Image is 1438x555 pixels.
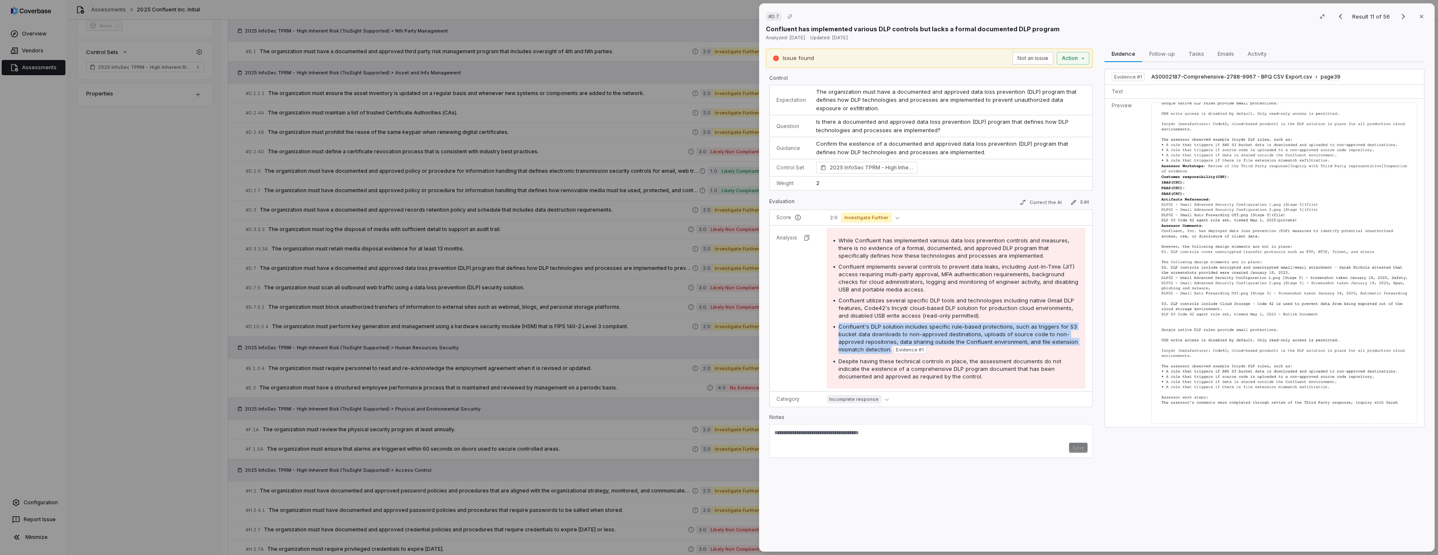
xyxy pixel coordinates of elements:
span: 2 [816,180,819,186]
span: Confluent's DLP solution includes specific rule-based protections, such as triggers for S3 bucket... [838,323,1078,353]
span: The organization must have a documented and approved data loss prevention (DLP) program that defi... [816,88,1078,112]
p: Control [769,75,1093,85]
span: Is there a documented and approved data loss prevention (DLP) program that defines how DLP techno... [816,118,1070,133]
span: Evidence # 1 [1114,73,1142,80]
span: Investigate Further [841,212,892,223]
span: Evidence # 1 [896,346,924,353]
p: Confirm the existence of a documented and approved data loss prevention (DLP) program that define... [816,140,1085,156]
td: Preview [1105,98,1148,427]
span: While Confluent has implemented various data loss prevention controls and measures, there is no e... [838,237,1069,259]
span: Confluent utilizes several specific DLP tools and technologies including native Gmail DLP feature... [838,297,1074,319]
button: Edit [1067,197,1093,207]
p: Result 11 of 56 [1352,12,1392,21]
button: Action [1057,52,1089,65]
p: Expectation [776,97,806,103]
span: Confluent implements several controls to prevent data leaks, including Just-In-Time (JIT) access ... [838,263,1078,293]
p: Category [776,396,817,403]
span: Updated: [DATE] [810,35,848,41]
p: Score [776,214,817,221]
button: Next result [1395,11,1412,22]
span: Activity [1244,48,1270,59]
td: Text [1105,84,1148,98]
p: Guidance [776,145,806,152]
button: Previous result [1332,11,1349,22]
span: Despite having these technical controls in place, the assessment documents do not indicate the ex... [838,358,1061,380]
button: AS0002187-Comprehensive-2788-9967 - BPQ CSV Export.csvpage39 [1151,73,1340,81]
p: Control Set [776,164,806,171]
span: Analyzed: [DATE] [766,35,805,41]
span: Incomplete response [827,395,882,403]
p: Confluent has implemented various DLP controls but lacks a formal documented DLP program [766,24,1060,33]
button: Correct the AI [1016,197,1065,207]
span: Emails [1214,48,1237,59]
p: Weight [776,180,806,187]
p: Issue found [783,54,814,63]
button: 2.0Investigate Further [827,212,903,223]
span: page 39 [1321,73,1340,80]
span: AS0002187-Comprehensive-2788-9967 - BPQ CSV Export.csv [1151,73,1312,80]
span: # D.7 [768,13,779,20]
span: Follow-up [1146,48,1178,59]
p: Evaluation [769,198,795,208]
span: 2025 InfoSec TPRM - High Inherent Risk (TruSight Supported) Asset and Info Management [830,163,913,172]
button: Not an issue [1012,52,1053,65]
span: Evidence [1108,48,1139,59]
p: Question [776,123,806,130]
span: Tasks [1185,48,1207,59]
p: Analysis [776,234,797,241]
p: Notes [769,414,1093,424]
button: Copy link [782,9,798,24]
